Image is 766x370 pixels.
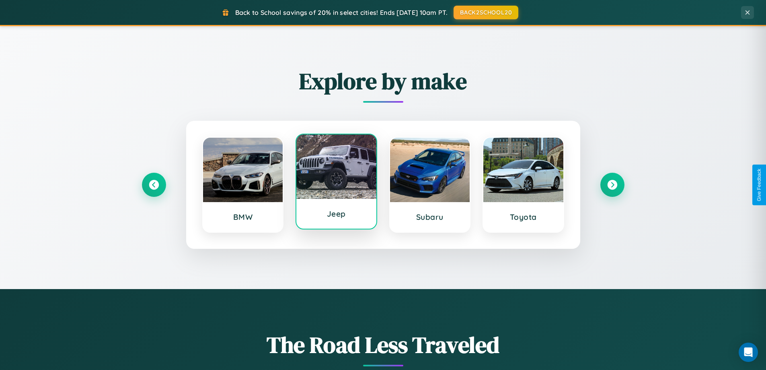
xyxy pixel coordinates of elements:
h3: Toyota [491,212,555,222]
div: Give Feedback [756,169,762,201]
div: Open Intercom Messenger [739,343,758,362]
button: BACK2SCHOOL20 [454,6,518,19]
h3: Jeep [304,209,368,219]
h3: BMW [211,212,275,222]
h1: The Road Less Traveled [142,329,624,360]
h2: Explore by make [142,66,624,97]
h3: Subaru [398,212,462,222]
span: Back to School savings of 20% in select cities! Ends [DATE] 10am PT. [235,8,448,17]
